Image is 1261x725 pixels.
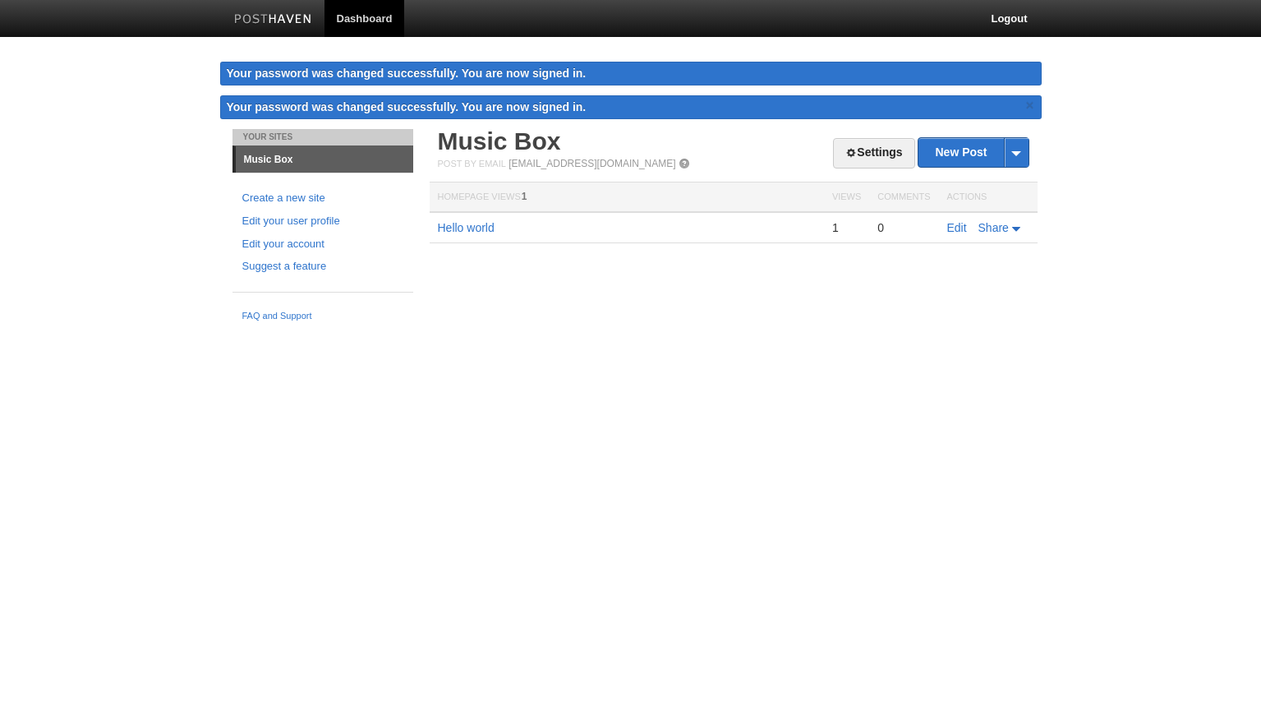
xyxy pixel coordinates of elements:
th: Comments [869,182,938,213]
a: Edit your user profile [242,213,403,230]
a: Hello world [438,221,495,234]
span: Your password was changed successfully. You are now signed in. [227,100,587,113]
th: Actions [939,182,1038,213]
a: Edit [947,221,967,234]
a: FAQ and Support [242,309,403,324]
div: Your password was changed successfully. You are now signed in. [220,62,1042,85]
th: Homepage Views [430,182,824,213]
span: Post by Email [438,159,506,169]
a: [EMAIL_ADDRESS][DOMAIN_NAME] [509,158,675,169]
a: New Post [918,138,1028,167]
a: Music Box [236,146,413,173]
span: Share [978,221,1009,234]
th: Views [824,182,869,213]
a: × [1023,95,1038,116]
li: Your Sites [232,129,413,145]
a: Create a new site [242,190,403,207]
span: 1 [522,191,527,202]
div: 1 [832,220,861,235]
a: Edit your account [242,236,403,253]
div: 0 [877,220,930,235]
a: Settings [833,138,914,169]
a: Suggest a feature [242,258,403,275]
a: Music Box [438,127,561,155]
img: Posthaven-bar [234,14,312,26]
